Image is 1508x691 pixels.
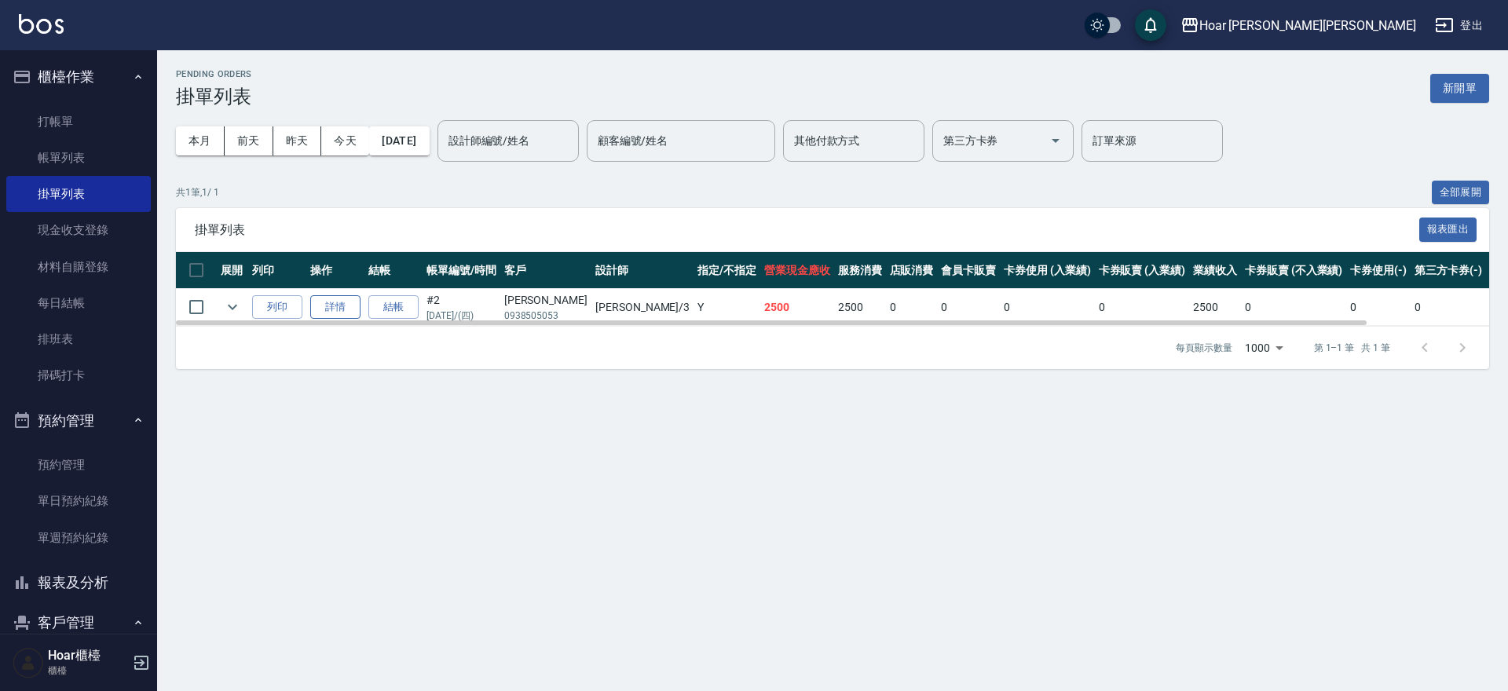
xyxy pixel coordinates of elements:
[886,252,938,289] th: 店販消費
[1419,218,1477,242] button: 報表匯出
[1000,289,1095,326] td: 0
[6,104,151,140] a: 打帳單
[1411,289,1486,326] td: 0
[1346,252,1411,289] th: 卡券使用(-)
[273,126,322,155] button: 昨天
[1135,9,1166,41] button: save
[6,140,151,176] a: 帳單列表
[6,602,151,643] button: 客戶管理
[48,664,128,678] p: 櫃檯
[423,252,500,289] th: 帳單編號/時間
[1095,289,1190,326] td: 0
[252,295,302,320] button: 列印
[834,289,886,326] td: 2500
[1314,341,1390,355] p: 第 1–1 筆 共 1 筆
[369,126,429,155] button: [DATE]
[1241,252,1346,289] th: 卡券販賣 (不入業績)
[1346,289,1411,326] td: 0
[6,357,151,393] a: 掃碼打卡
[886,289,938,326] td: 0
[6,176,151,212] a: 掛單列表
[500,252,591,289] th: 客戶
[1411,252,1486,289] th: 第三方卡券(-)
[694,252,760,289] th: 指定/不指定
[1176,341,1232,355] p: 每頁顯示數量
[426,309,496,323] p: [DATE] / (四)
[423,289,500,326] td: # 2
[221,295,244,319] button: expand row
[1430,74,1489,103] button: 新開單
[368,295,419,320] button: 結帳
[1199,16,1416,35] div: Hoar [PERSON_NAME][PERSON_NAME]
[834,252,886,289] th: 服務消費
[1419,221,1477,236] a: 報表匯出
[694,289,760,326] td: Y
[306,252,364,289] th: 操作
[364,252,423,289] th: 結帳
[176,86,252,108] h3: 掛單列表
[6,249,151,285] a: 材料自購登錄
[760,252,834,289] th: 營業現金應收
[6,483,151,519] a: 單日預約紀錄
[1189,289,1241,326] td: 2500
[1239,327,1289,369] div: 1000
[176,69,252,79] h2: Pending Orders
[6,400,151,441] button: 預約管理
[1189,252,1241,289] th: 業績收入
[1432,181,1490,205] button: 全部展開
[48,648,128,664] h5: Hoar櫃檯
[195,222,1419,238] span: 掛單列表
[176,126,225,155] button: 本月
[176,185,219,199] p: 共 1 筆, 1 / 1
[248,252,306,289] th: 列印
[6,321,151,357] a: 排班表
[321,126,369,155] button: 今天
[500,289,591,326] td: [PERSON_NAME]
[1241,289,1346,326] td: 0
[6,285,151,321] a: 每日結帳
[6,57,151,97] button: 櫃檯作業
[6,562,151,603] button: 報表及分析
[937,289,1000,326] td: 0
[760,289,834,326] td: 2500
[591,289,694,326] td: [PERSON_NAME] /3
[1000,252,1095,289] th: 卡券使用 (入業績)
[19,14,64,34] img: Logo
[1043,128,1068,153] button: Open
[1095,252,1190,289] th: 卡券販賣 (入業績)
[591,252,694,289] th: 設計師
[6,520,151,556] a: 單週預約紀錄
[6,212,151,248] a: 現金收支登錄
[1429,11,1489,40] button: 登出
[6,447,151,483] a: 預約管理
[225,126,273,155] button: 前天
[217,252,248,289] th: 展開
[504,309,587,323] p: 0938505053
[937,252,1000,289] th: 會員卡販賣
[1174,9,1422,42] button: Hoar [PERSON_NAME][PERSON_NAME]
[13,647,44,678] img: Person
[1430,80,1489,95] a: 新開單
[310,295,361,320] a: 詳情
